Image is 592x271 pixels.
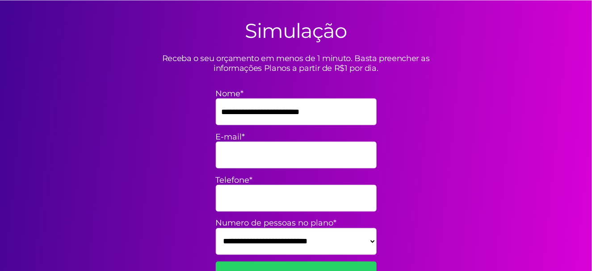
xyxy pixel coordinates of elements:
label: E-mail* [216,132,377,142]
label: Nome* [216,89,377,99]
p: Receba o seu orçamento em menos de 1 minuto. Basta preencher as informações Planos a partir de R$... [140,53,453,73]
label: Telefone* [216,175,377,185]
label: Numero de pessoas no plano* [216,218,377,228]
h2: Simulação [245,18,347,43]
